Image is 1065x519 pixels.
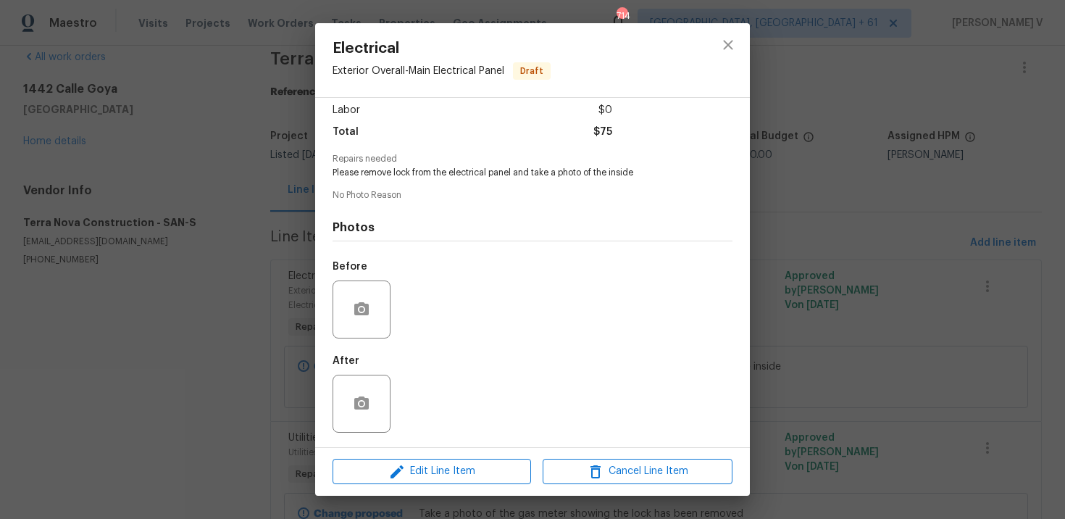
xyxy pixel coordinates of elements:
[711,28,745,62] button: close
[333,356,359,366] h5: After
[617,9,627,23] div: 714
[598,100,612,121] span: $0
[593,122,612,143] span: $75
[333,154,732,164] span: Repairs needed
[337,462,527,481] span: Edit Line Item
[333,459,531,484] button: Edit Line Item
[333,41,551,57] span: Electrical
[333,100,360,121] span: Labor
[333,122,359,143] span: Total
[547,462,728,481] span: Cancel Line Item
[333,191,732,200] span: No Photo Reason
[333,167,693,179] span: Please remove lock from the electrical panel and take a photo of the inside
[333,220,732,235] h4: Photos
[333,66,504,76] span: Exterior Overall - Main Electrical Panel
[514,64,549,78] span: Draft
[543,459,732,484] button: Cancel Line Item
[333,262,367,272] h5: Before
